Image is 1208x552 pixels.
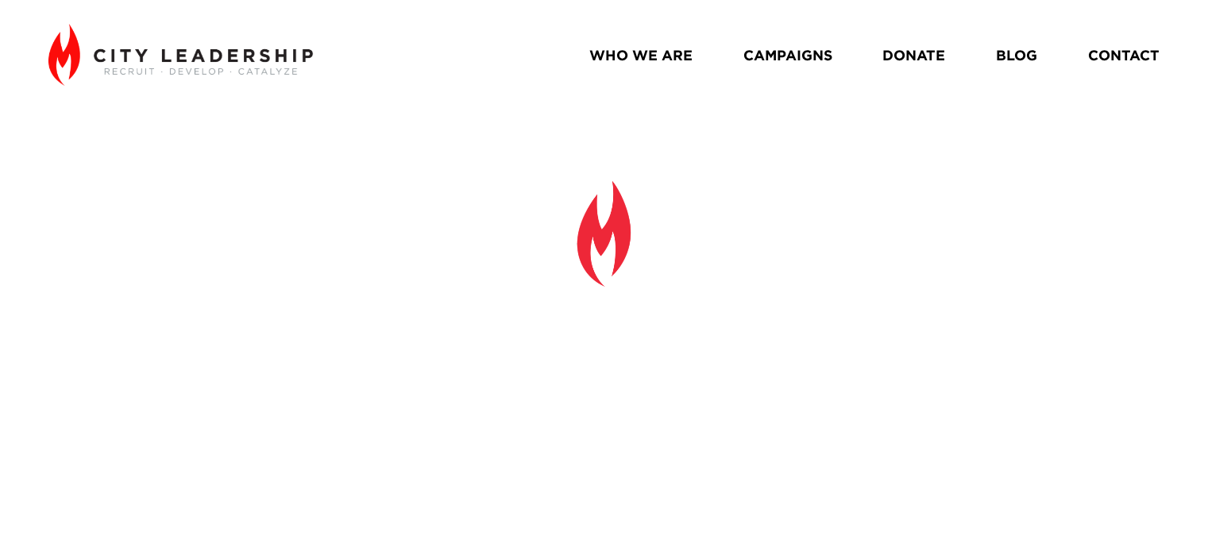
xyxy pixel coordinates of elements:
[1088,41,1160,70] a: CONTACT
[996,41,1037,70] a: BLOG
[48,24,313,86] img: City Leadership - Recruit. Develop. Catalyze.
[743,41,832,70] a: CAMPAIGNS
[882,41,945,70] a: DONATE
[263,297,959,449] strong: Everything Rises and Falls on Leadership
[589,41,693,70] a: WHO WE ARE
